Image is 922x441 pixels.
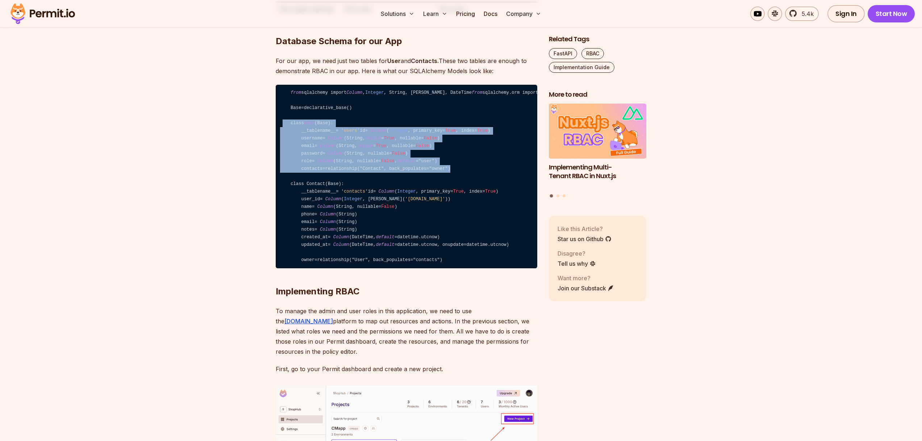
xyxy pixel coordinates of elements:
[483,189,485,194] span: =
[549,104,647,190] a: Implementing Multi-Tenant RBAC in Nuxt.jsImplementing Multi-Tenant RBAC in Nuxt.js
[328,235,330,240] span: =
[365,136,381,141] span: unique
[445,128,456,133] span: True
[379,159,381,164] span: =
[424,136,437,141] span: False
[549,48,577,59] a: FastAPI
[405,197,445,202] span: '[DOMAIN_NAME]'
[416,159,418,164] span: =
[376,143,386,148] span: True
[395,235,397,240] span: =
[373,143,376,148] span: =
[320,219,336,224] span: Column
[797,9,814,18] span: 5.4k
[549,35,647,44] h2: Related Tags
[389,128,408,133] span: Integer
[395,242,397,247] span: =
[291,90,301,95] span: from
[413,143,416,148] span: =
[464,242,466,247] span: =
[328,136,344,141] span: Column
[320,197,322,202] span: =
[477,128,488,133] span: True
[371,128,387,133] span: Column
[558,283,614,292] a: Join our Substack
[453,189,464,194] span: True
[314,257,317,262] span: =
[322,166,325,171] span: =
[442,128,445,133] span: =
[284,318,333,325] a: [DOMAIN_NAME]
[549,104,647,198] div: Posts
[314,219,317,224] span: =
[304,121,314,126] span: User
[312,159,314,164] span: =
[328,242,330,247] span: =
[389,151,392,156] span: =
[397,189,416,194] span: Integer
[563,194,566,197] button: Go to slide 3
[381,136,384,141] span: =
[328,151,344,156] span: Column
[314,143,317,148] span: =
[322,136,325,141] span: =
[276,257,537,297] h2: Implementing RBAC
[357,143,373,148] span: unique
[558,234,612,243] a: Star us on Github
[411,57,439,64] strong: Contacts.
[558,224,612,233] p: Like this Article?
[485,189,496,194] span: True
[347,90,363,95] span: Column
[421,136,424,141] span: =
[453,7,478,21] a: Pricing
[475,128,477,133] span: =
[416,143,429,148] span: False
[276,364,537,374] p: First, go to your Permit dashboard and create a new project.
[550,194,553,197] button: Go to slide 1
[472,90,482,95] span: from
[381,204,395,209] span: False
[420,7,450,21] button: Learn
[325,197,341,202] span: Column
[397,159,416,164] span: default
[379,189,395,194] span: Column
[450,189,453,194] span: =
[384,136,394,141] span: True
[558,249,596,257] p: Disagree?
[381,159,395,164] span: False
[336,128,338,133] span: =
[481,7,500,21] a: Docs
[314,212,317,217] span: =
[558,259,596,268] a: Tell us why
[333,242,349,247] span: Column
[301,105,304,110] span: =
[276,85,537,269] code: sqlalchemy import , , String, [PERSON_NAME], DateTime sqlalchemy.orm import relationship, declara...
[549,62,614,73] a: Implementation Guide
[785,7,819,21] a: 5.4k
[379,204,381,209] span: =
[410,257,413,262] span: =
[392,151,405,156] span: False
[549,163,647,181] h3: Implementing Multi-Tenant RBAC in Nuxt.js
[503,7,544,21] button: Company
[320,227,336,232] span: Column
[365,90,384,95] span: Integer
[373,189,376,194] span: =
[320,212,336,217] span: Column
[312,204,314,209] span: =
[333,235,349,240] span: Column
[581,48,604,59] a: RBAC
[317,204,333,209] span: Column
[341,128,360,133] span: 'users'
[549,104,647,190] li: 1 of 3
[376,235,394,240] span: default
[549,104,647,159] img: Implementing Multi-Tenant RBAC in Nuxt.js
[558,273,614,282] p: Want more?
[365,128,368,133] span: =
[276,306,537,357] p: To manage the admin and user roles in this application, we need to use the platform to map out re...
[320,143,336,148] span: Column
[376,242,394,247] span: default
[344,197,362,202] span: Integer
[317,159,333,164] span: Column
[314,227,317,232] span: =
